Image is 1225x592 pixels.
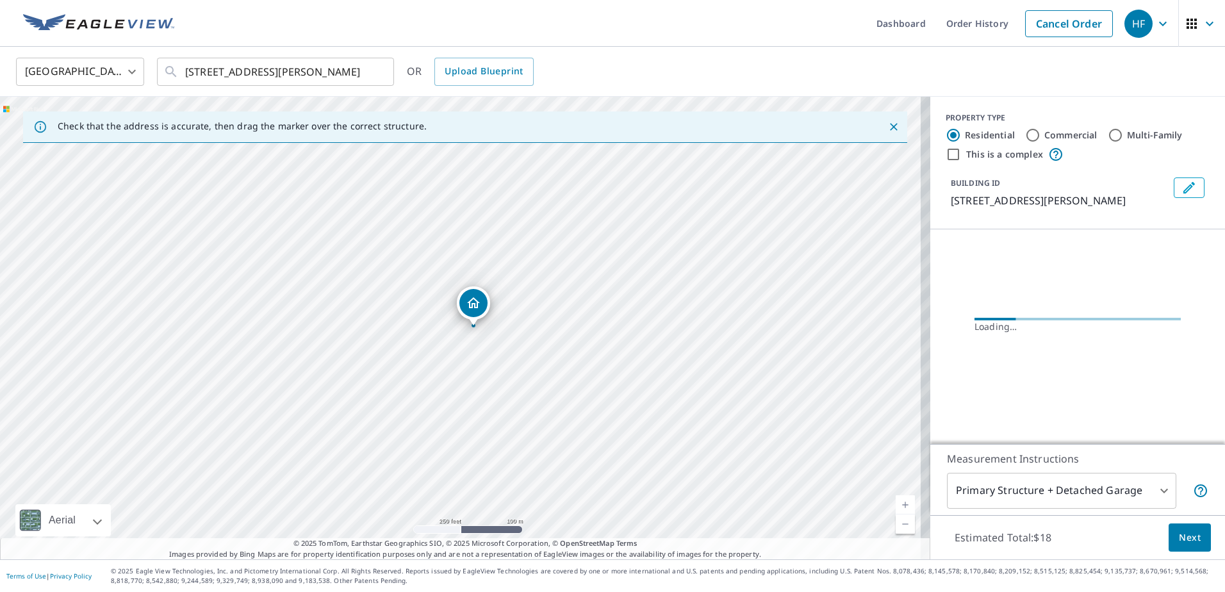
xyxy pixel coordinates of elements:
p: | [6,572,92,580]
p: [STREET_ADDRESS][PERSON_NAME] [951,193,1169,208]
label: This is a complex [966,148,1043,161]
span: © 2025 TomTom, Earthstar Geographics SIO, © 2025 Microsoft Corporation, © [293,538,637,549]
p: Check that the address is accurate, then drag the marker over the correct structure. [58,120,427,132]
a: Current Level 17, Zoom In [896,495,915,514]
a: Privacy Policy [50,571,92,580]
a: Cancel Order [1025,10,1113,37]
span: Upload Blueprint [445,63,523,79]
a: Current Level 17, Zoom Out [896,514,915,534]
img: EV Logo [23,14,174,33]
label: Multi-Family [1127,129,1183,142]
p: © 2025 Eagle View Technologies, Inc. and Pictometry International Corp. All Rights Reserved. Repo... [111,566,1219,586]
label: Commercial [1044,129,1098,142]
div: Aerial [45,504,79,536]
span: Next [1179,530,1201,546]
div: [GEOGRAPHIC_DATA] [16,54,144,90]
div: Dropped pin, building 1, Residential property, 401 Wilmer Ave Orlando, FL 32811 [457,286,490,326]
a: Upload Blueprint [434,58,533,86]
a: OpenStreetMap [560,538,614,548]
label: Residential [965,129,1015,142]
input: Search by address or latitude-longitude [185,54,368,90]
button: Close [885,119,902,135]
p: BUILDING ID [951,177,1000,188]
div: Loading… [974,320,1181,333]
p: Estimated Total: $18 [944,523,1062,552]
div: OR [407,58,534,86]
button: Next [1169,523,1211,552]
a: Terms [616,538,637,548]
button: Edit building 1 [1174,177,1204,198]
p: Measurement Instructions [947,451,1208,466]
div: HF [1124,10,1153,38]
div: Primary Structure + Detached Garage [947,473,1176,509]
a: Terms of Use [6,571,46,580]
div: PROPERTY TYPE [946,112,1210,124]
div: Aerial [15,504,111,536]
